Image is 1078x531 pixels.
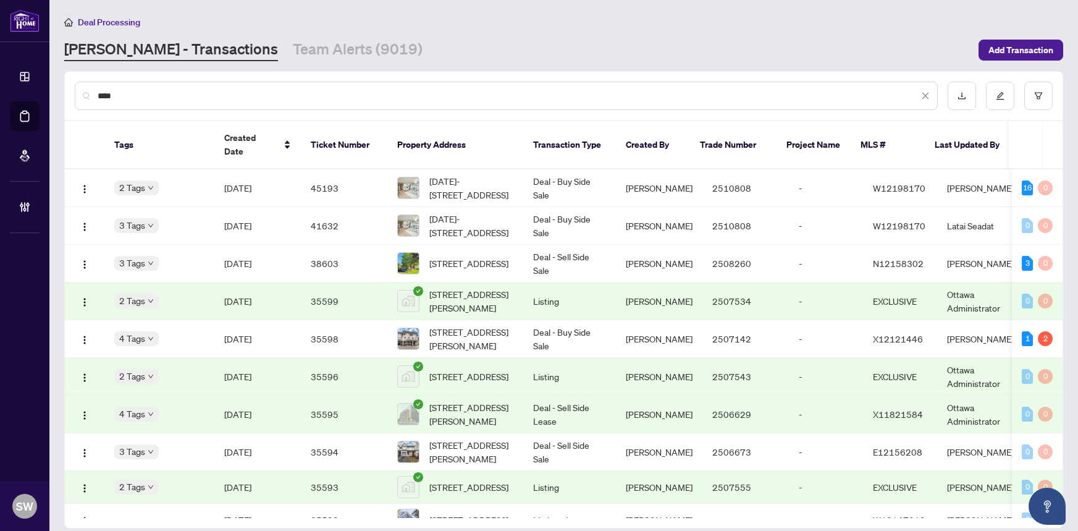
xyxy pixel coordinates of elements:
[75,216,95,236] button: Logo
[64,39,278,61] a: [PERSON_NAME] - Transactions
[75,477,95,497] button: Logo
[523,207,616,245] td: Deal - Buy Side Sale
[988,40,1053,60] span: Add Transaction
[224,514,251,525] span: [DATE]
[702,396,789,433] td: 2506629
[398,477,419,498] img: thumbnail-img
[398,291,419,312] img: thumbnail-img
[873,333,923,344] span: X12121446
[777,121,851,169] th: Project Name
[398,404,419,425] img: thumbnail-img
[523,471,616,504] td: Listing
[75,442,95,462] button: Logo
[224,182,251,193] span: [DATE]
[398,366,419,387] img: thumbnail-img
[119,369,145,383] span: 2 Tags
[789,245,863,282] td: -
[523,282,616,320] td: Listing
[75,253,95,273] button: Logo
[75,367,95,386] button: Logo
[1022,294,1033,308] div: 0
[789,320,863,358] td: -
[702,320,789,358] td: 2507142
[702,471,789,504] td: 2507555
[1022,218,1033,233] div: 0
[148,260,154,266] span: down
[301,121,387,169] th: Ticket Number
[119,407,145,421] span: 4 Tags
[148,185,154,191] span: down
[148,411,154,417] span: down
[873,482,917,493] span: EXCLUSIVE
[851,121,925,169] th: MLS #
[979,40,1063,61] button: Add Transaction
[873,220,925,231] span: W12198170
[937,245,1030,282] td: [PERSON_NAME]
[301,245,387,282] td: 38603
[75,178,95,198] button: Logo
[1022,369,1033,384] div: 0
[119,218,145,232] span: 3 Tags
[10,9,40,32] img: logo
[224,482,251,493] span: [DATE]
[996,91,1004,100] span: edit
[921,91,930,100] span: close
[148,223,154,229] span: down
[690,121,777,169] th: Trade Number
[224,409,251,420] span: [DATE]
[789,358,863,396] td: -
[301,433,387,471] td: 35594
[1022,256,1033,271] div: 3
[398,215,419,236] img: thumbnail-img
[413,472,423,482] span: check-circle
[948,82,976,110] button: download
[75,510,95,530] button: Logo
[626,409,693,420] span: [PERSON_NAME]
[429,212,513,239] span: [DATE]-[STREET_ADDRESS]
[75,291,95,311] button: Logo
[429,325,513,352] span: [STREET_ADDRESS][PERSON_NAME]
[413,399,423,409] span: check-circle
[119,294,145,308] span: 2 Tags
[429,438,513,465] span: [STREET_ADDRESS][PERSON_NAME]
[119,331,145,346] span: 4 Tags
[626,333,693,344] span: [PERSON_NAME]
[429,513,508,527] span: [STREET_ADDRESS]
[626,220,693,231] span: [PERSON_NAME]
[937,433,1030,471] td: [PERSON_NAME]
[523,121,616,169] th: Transaction Type
[429,370,508,383] span: [STREET_ADDRESS]
[301,358,387,396] td: 35596
[1038,331,1053,346] div: 2
[119,181,145,195] span: 2 Tags
[1022,331,1033,346] div: 1
[224,295,251,307] span: [DATE]
[224,258,251,269] span: [DATE]
[398,441,419,462] img: thumbnail-img
[75,404,95,424] button: Logo
[301,282,387,320] td: 35599
[1038,369,1053,384] div: 0
[148,336,154,342] span: down
[398,328,419,349] img: thumbnail-img
[16,498,33,515] span: SW
[80,297,90,307] img: Logo
[626,182,693,193] span: [PERSON_NAME]
[1038,407,1053,422] div: 0
[429,480,508,494] span: [STREET_ADDRESS]
[1022,444,1033,459] div: 0
[789,433,863,471] td: -
[702,282,789,320] td: 2507534
[119,480,145,494] span: 2 Tags
[702,433,789,471] td: 2506673
[301,207,387,245] td: 41632
[873,295,917,307] span: EXCLUSIVE
[937,471,1030,504] td: [PERSON_NAME]
[523,169,616,207] td: Deal - Buy Side Sale
[937,396,1030,433] td: Ottawa Administrator
[523,396,616,433] td: Deal - Sell Side Lease
[873,258,924,269] span: N12158302
[429,257,508,270] span: [STREET_ADDRESS]
[429,287,513,315] span: [STREET_ADDRESS][PERSON_NAME]
[523,320,616,358] td: Deal - Buy Side Sale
